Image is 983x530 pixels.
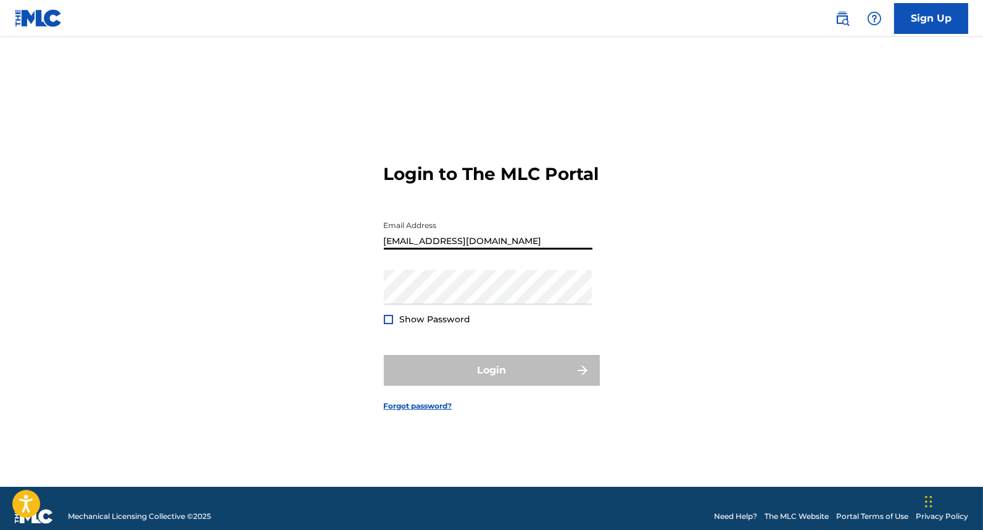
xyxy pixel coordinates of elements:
[384,163,599,185] h3: Login to The MLC Portal
[765,511,829,522] a: The MLC Website
[714,511,757,522] a: Need Help?
[68,511,211,522] span: Mechanical Licensing Collective © 2025
[384,401,452,412] a: Forgot password?
[867,11,882,26] img: help
[15,9,62,27] img: MLC Logo
[925,483,932,520] div: Drag
[835,11,850,26] img: search
[921,471,983,530] iframe: Chat Widget
[862,6,887,31] div: Help
[916,511,968,522] a: Privacy Policy
[15,509,53,524] img: logo
[830,6,855,31] a: Public Search
[894,3,968,34] a: Sign Up
[400,314,471,325] span: Show Password
[836,511,908,522] a: Portal Terms of Use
